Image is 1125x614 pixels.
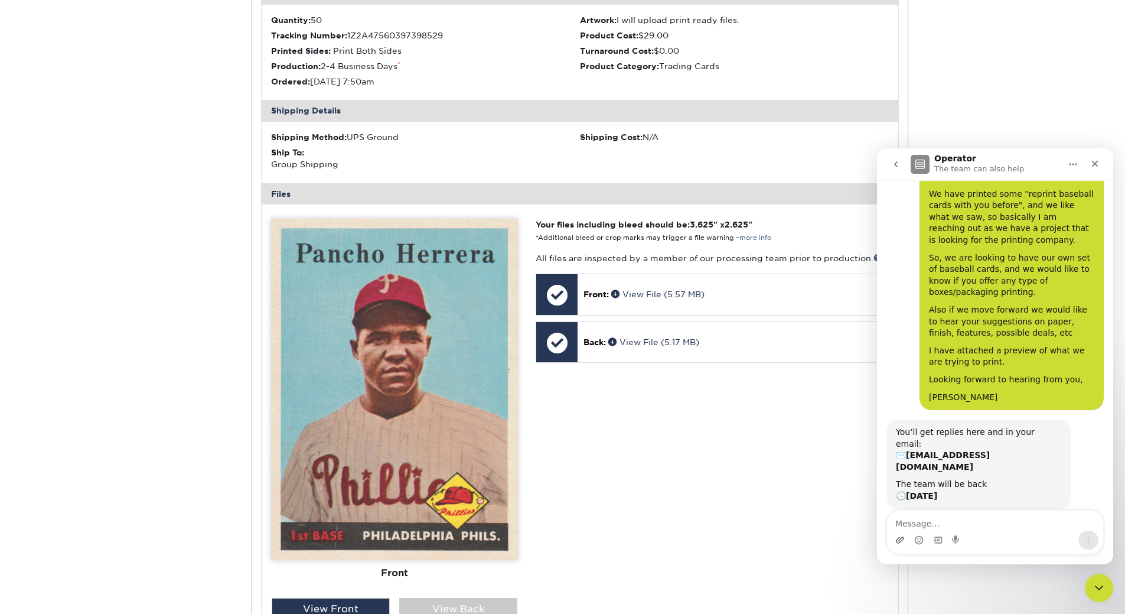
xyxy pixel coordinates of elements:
a: View File (5.17 MB) [608,337,699,347]
li: [DATE] 7:50am [271,76,580,87]
strong: Tracking Number: [271,31,347,40]
li: $0.00 [580,45,889,57]
strong: Quantity: [271,15,311,25]
small: *Additional bleed or crop marks may trigger a file warning – [536,234,771,242]
strong: Your files including bleed should be: " x " [536,220,752,229]
span: 1Z2A47560397398529 [347,31,443,40]
strong: Shipping Method: [271,132,347,142]
a: more info [739,234,771,242]
div: Shipping Details [262,100,898,121]
li: $29.00 [580,30,889,41]
div: Front [271,560,518,586]
span: 2.625 [725,220,748,229]
strong: Ordered: [271,77,310,86]
span: Front: [583,290,609,299]
strong: Artwork: [580,15,617,25]
strong: Ship To: [271,148,304,157]
span: Print Both Sides [333,46,402,56]
span: 3.625 [690,220,713,229]
div: N/A [580,131,889,143]
strong: Product Cost: [580,31,638,40]
div: Files [262,183,898,204]
div: Group Shipping [271,147,580,171]
iframe: Intercom live chat [1085,574,1113,602]
li: I will upload print ready files. [580,14,889,26]
li: 50 [271,14,580,26]
strong: Production: [271,61,321,71]
li: 2-4 Business Days [271,60,580,72]
span: Back: [583,337,606,347]
li: Trading Cards [580,60,889,72]
p: All files are inspected by a member of our processing team prior to production. [536,252,888,264]
strong: Shipping Cost: [580,132,643,142]
div: UPS Ground [271,131,580,143]
strong: Product Category: [580,61,659,71]
iframe: Intercom live chat [877,148,1113,564]
strong: Printed Sides: [271,46,331,56]
strong: Turnaround Cost: [580,46,654,56]
a: View File (5.57 MB) [611,290,705,299]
